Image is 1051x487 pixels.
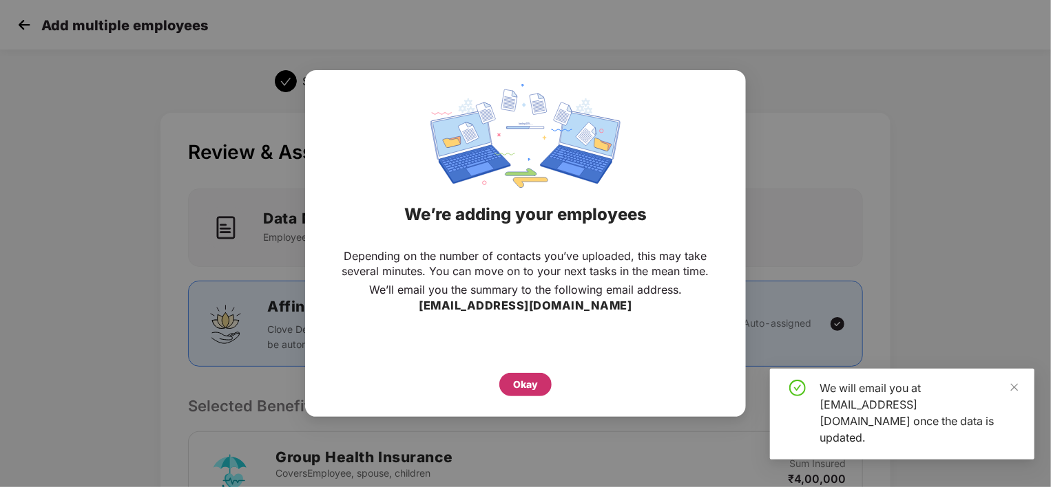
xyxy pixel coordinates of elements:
div: We will email you at [EMAIL_ADDRESS][DOMAIN_NAME] once the data is updated. [820,380,1018,446]
div: Okay [513,377,538,392]
p: We’ll email you the summary to the following email address. [369,282,682,297]
img: svg+xml;base64,PHN2ZyBpZD0iRGF0YV9zeW5jaW5nIiB4bWxucz0iaHR0cDovL3d3dy53My5vcmcvMjAwMC9zdmciIHdpZH... [430,84,621,188]
p: Depending on the number of contacts you’ve uploaded, this may take several minutes. You can move ... [333,248,718,279]
span: check-circle [789,380,806,396]
span: close [1010,382,1019,392]
div: We’re adding your employees [322,188,729,241]
h3: [EMAIL_ADDRESS][DOMAIN_NAME] [419,297,632,315]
